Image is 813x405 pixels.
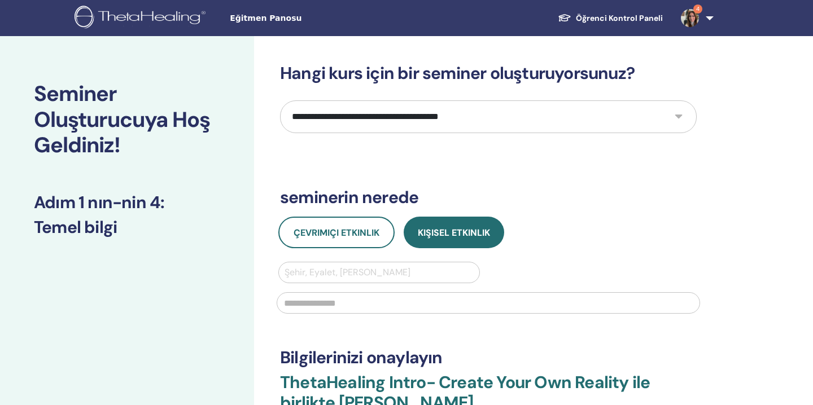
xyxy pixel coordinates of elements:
[280,63,697,83] h3: Hangi kurs için bir seminer oluşturuyorsunuz?
[280,347,697,368] h3: Bilgilerinizi onaylayın
[34,217,220,237] h3: Temel bilgi
[75,6,209,31] img: logo.png
[558,13,571,23] img: graduation-cap-white.svg
[404,217,504,248] button: Kişisel Etkinlik
[693,5,702,14] span: 4
[34,192,220,213] h3: Adım 1 nın-nin 4 :
[418,227,490,239] span: Kişisel Etkinlik
[230,12,399,24] span: Eğitmen Panosu
[278,217,395,248] button: Çevrimiçi Etkinlik
[280,187,697,208] h3: seminerin nerede
[294,227,379,239] span: Çevrimiçi Etkinlik
[681,9,699,27] img: default.jpg
[549,8,672,29] a: Öğrenci Kontrol Paneli
[34,81,220,159] h2: Seminer Oluşturucuya Hoş Geldiniz!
